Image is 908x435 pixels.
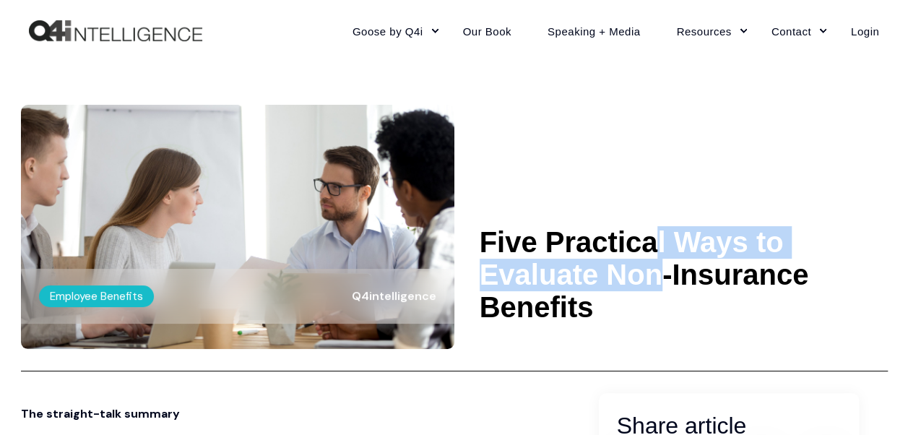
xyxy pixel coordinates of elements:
[21,105,454,349] img: Employees discussing non-insurance benefits
[39,285,154,307] label: Employee Benefits
[584,254,908,435] iframe: Chat Widget
[29,20,202,42] img: Q4intelligence, LLC logo
[29,20,202,42] a: Back to Home
[352,288,436,303] span: Q4intelligence
[21,406,180,421] span: The straight-talk summary
[480,226,888,324] h1: Five Practical Ways to Evaluate Non-Insurance Benefits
